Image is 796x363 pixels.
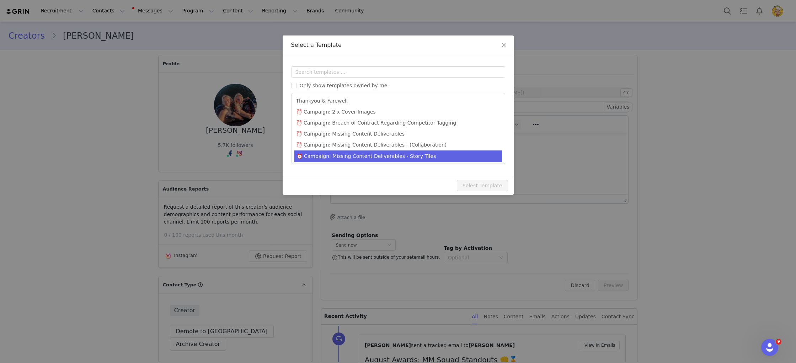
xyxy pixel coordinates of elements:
p: Please do not reply to this message. Your messages will not be received. If you need to contact y... [3,57,242,67]
li: ⏰ Campaign: Missing Content Deliverables - (Collaboration) [294,139,502,150]
p: Good news! [PERSON_NAME] has approved your content for 1 x Reel/Static - [DATE] (1 of 1), Instagr... [3,13,242,25]
li: ⏰ Campaign: Missing Content Deliverables [294,128,502,139]
i: icon: close [501,42,507,48]
li: ⏰ Campaign: Missing Content Deliverables - Story Tiles [294,150,502,162]
iframe: Intercom live chat [761,339,778,356]
p: Hi [PERSON_NAME], [3,3,242,9]
button: Select Template [457,180,508,191]
li: ⏰ Campaign: 2 x Cover Images [294,106,502,117]
input: Search templates ... [291,66,505,78]
button: Close [494,35,514,55]
body: Rich Text Area. Press ALT-0 for help. [6,6,292,13]
span: 9 [776,339,781,345]
li: ⏰ Campaign: Breach of Contract Regarding Competitor Tagging [294,117,502,128]
li: Thankyou & Farewell [294,95,502,106]
span: Only show templates owned by me [297,83,390,88]
p: "Yes love it!" [3,30,242,35]
li: ⏰ Campaign: Reminder to Order [294,162,502,173]
a: View [3,40,44,52]
div: Select a Template [291,41,505,49]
